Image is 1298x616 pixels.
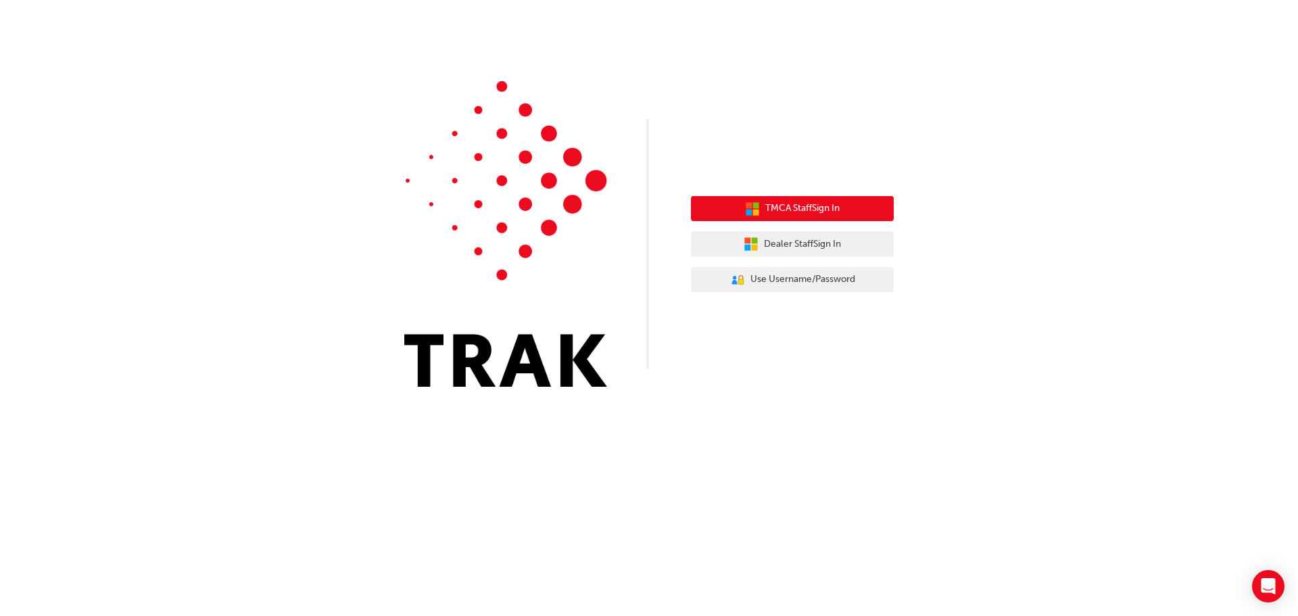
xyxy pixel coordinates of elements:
[691,231,894,257] button: Dealer StaffSign In
[1252,570,1284,602] div: Open Intercom Messenger
[764,237,841,252] span: Dealer Staff Sign In
[765,201,840,216] span: TMCA Staff Sign In
[750,272,855,287] span: Use Username/Password
[691,267,894,293] button: Use Username/Password
[691,196,894,222] button: TMCA StaffSign In
[404,81,607,387] img: Trak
